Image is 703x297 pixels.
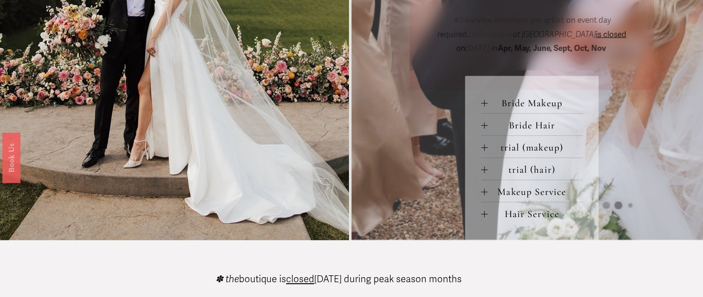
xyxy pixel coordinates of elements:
[513,30,596,39] em: at [GEOGRAPHIC_DATA]
[459,15,564,25] strong: 3-service minimum per artist
[469,30,480,39] em: the
[481,158,583,180] button: trial (hair)
[488,141,583,153] span: trial (makeup)
[465,43,489,53] em: [DATE]
[489,43,608,53] span: in
[481,114,583,135] button: Bride Hair
[469,30,513,39] span: Boutique
[437,15,613,39] span: on event day required.
[424,13,640,56] p: on
[596,30,626,39] span: is closed
[481,202,583,224] button: Hair Service
[2,132,20,182] a: Book Us
[498,43,606,53] strong: Apr, May, June, Sept, Oct, Nov
[481,91,583,113] button: Bride Makeup
[452,15,459,25] em: ✽
[215,275,462,284] p: boutique is [DATE] during peak season months
[215,273,239,285] em: ✽ the
[286,273,314,285] span: closed
[481,136,583,158] button: trial (makeup)
[488,97,583,109] span: Bride Makeup
[488,164,583,176] span: trial (hair)
[488,208,583,220] span: Hair Service
[488,186,583,198] span: Makeup Service
[488,119,583,131] span: Bride Hair
[481,180,583,202] button: Makeup Service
